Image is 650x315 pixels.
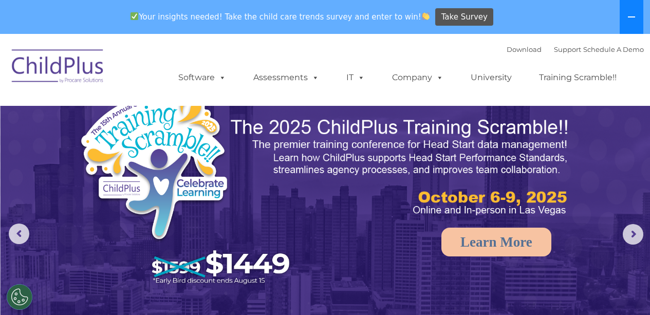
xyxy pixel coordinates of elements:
[583,45,644,53] a: Schedule A Demo
[168,67,236,88] a: Software
[422,12,430,20] img: 👏
[441,228,551,256] a: Learn More
[507,45,644,53] font: |
[7,42,109,94] img: ChildPlus by Procare Solutions
[554,45,581,53] a: Support
[336,67,375,88] a: IT
[507,45,542,53] a: Download
[131,12,138,20] img: ✅
[441,8,488,26] span: Take Survey
[435,8,493,26] a: Take Survey
[126,7,434,27] span: Your insights needed! Take the child care trends survey and enter to win!
[143,110,187,118] span: Phone number
[382,67,454,88] a: Company
[243,67,329,88] a: Assessments
[460,67,522,88] a: University
[529,67,627,88] a: Training Scramble!!
[143,68,174,76] span: Last name
[7,284,32,310] button: Cookies Settings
